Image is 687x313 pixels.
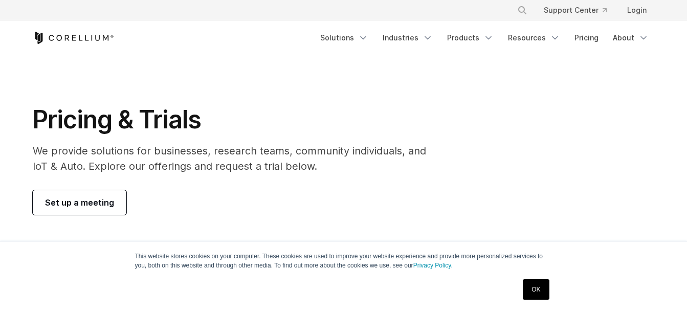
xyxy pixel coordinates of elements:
a: Set up a meeting [33,190,126,215]
a: Resources [502,29,566,47]
button: Search [513,1,531,19]
a: Login [619,1,655,19]
a: Industries [376,29,439,47]
a: About [607,29,655,47]
a: OK [523,279,549,300]
a: Privacy Policy. [413,262,453,269]
span: Set up a meeting [45,196,114,209]
a: Solutions [314,29,374,47]
a: Support Center [536,1,615,19]
div: Navigation Menu [505,1,655,19]
a: Corellium Home [33,32,114,44]
h1: Pricing & Trials [33,104,440,135]
p: We provide solutions for businesses, research teams, community individuals, and IoT & Auto. Explo... [33,143,440,174]
div: Navigation Menu [314,29,655,47]
a: Pricing [568,29,605,47]
a: Products [441,29,500,47]
p: This website stores cookies on your computer. These cookies are used to improve your website expe... [135,252,552,270]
